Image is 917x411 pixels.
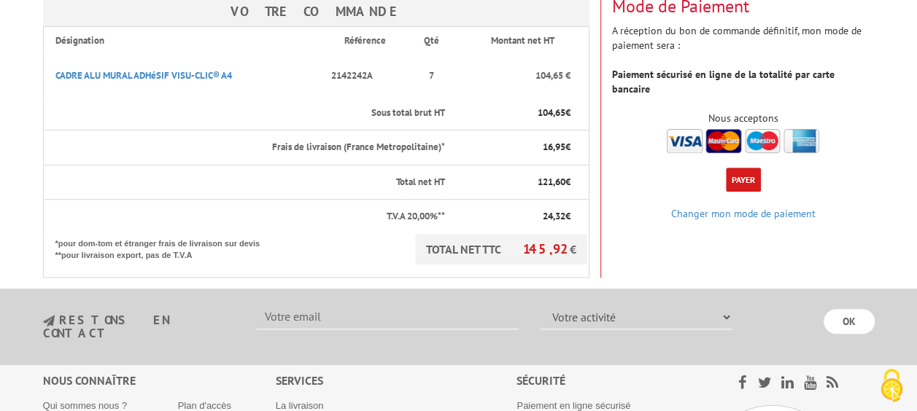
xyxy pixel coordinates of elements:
[458,34,587,48] p: Montant net HT
[824,309,875,334] input: OK
[543,210,565,222] span: 24,32
[866,361,917,411] button: Cookies (fenêtre modale)
[516,400,630,411] a: Paiement en ligne sécurisé
[873,367,910,404] img: Cookies (fenêtre modale)
[43,372,276,389] div: Nous connaître
[726,168,761,192] button: Payer
[256,305,519,329] input: Votre email
[523,240,570,257] span: 145,92
[671,207,816,220] a: Changer mon mode de paiement
[415,234,587,265] p: TOTAL NET TTC €
[612,111,875,125] div: Nous acceptons
[458,69,570,83] p: 104,65 €
[417,69,445,83] p: 7
[538,176,565,188] span: 121,60
[178,400,231,411] a: Plan d'accès
[458,141,570,154] p: €
[667,129,819,153] img: accepted.png
[43,314,235,340] h3: restons en contact
[516,372,700,389] div: Sécurité
[43,96,446,130] th: Sous total brut HT
[43,315,55,327] img: newsletter.jpg
[417,34,445,48] p: Qté
[276,372,517,389] div: Services
[43,165,446,200] th: Total net HT
[327,62,404,90] p: 2142242A
[55,69,232,82] a: CADRE ALU MURAL ADHéSIF VISU-CLIC® A4
[458,210,570,224] p: €
[43,130,446,165] th: Frais de livraison (France Metropolitaine)*
[276,400,324,411] a: La livraison
[327,34,404,48] p: Référence
[458,106,570,120] p: €
[55,210,445,224] p: T.V.A 20,00%**
[55,234,274,261] p: *pour dom-tom et étranger frais de livraison sur devis **pour livraison export, pas de T.V.A
[55,34,314,48] p: Désignation
[458,176,570,189] p: €
[612,68,835,95] strong: Paiement sécurisé en ligne de la totalité par carte bancaire
[538,106,565,119] span: 104,65
[43,400,128,411] a: Qui sommes nous ?
[543,141,565,153] span: 16,95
